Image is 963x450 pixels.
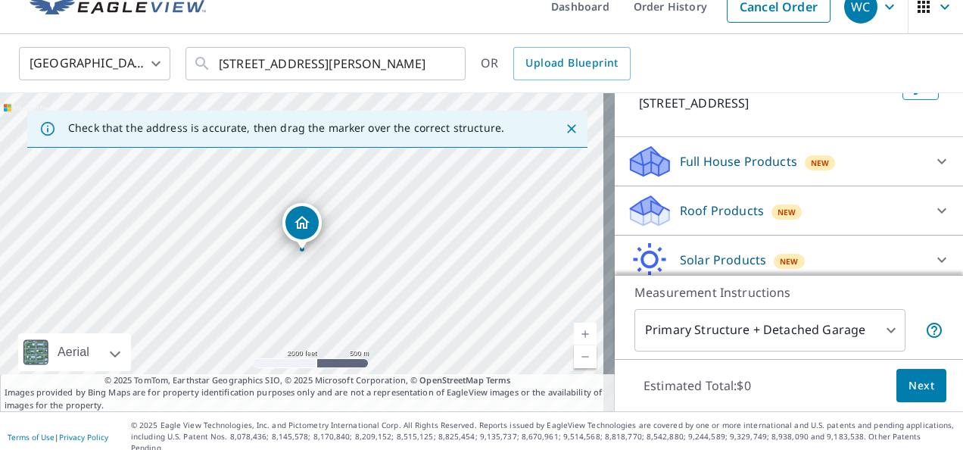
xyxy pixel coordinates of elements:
[59,432,108,442] a: Privacy Policy
[627,242,951,278] div: Solar ProductsNew
[8,433,108,442] p: |
[925,321,943,339] span: Your report will include the primary structure and a detached garage if one exists.
[53,333,94,371] div: Aerial
[486,374,511,386] a: Terms
[680,202,764,220] p: Roof Products
[780,255,799,267] span: New
[18,333,131,371] div: Aerial
[778,206,796,218] span: New
[282,203,322,250] div: Dropped pin, building 1, Residential property, 18949 Highstream Dr Germantown, MD 20874
[631,369,763,402] p: Estimated Total: $0
[627,192,951,229] div: Roof ProductsNew
[8,432,55,442] a: Terms of Use
[574,345,597,368] a: Current Level 14, Zoom Out
[481,47,631,80] div: OR
[811,157,830,169] span: New
[574,323,597,345] a: Current Level 14, Zoom In
[908,377,934,395] span: Next
[680,152,797,170] p: Full House Products
[19,42,170,85] div: [GEOGRAPHIC_DATA]
[680,251,766,269] p: Solar Products
[104,374,511,387] span: © 2025 TomTom, Earthstar Geographics SIO, © 2025 Microsoft Corporation, ©
[627,143,951,180] div: Full House ProductsNew
[219,42,435,85] input: Search by address or latitude-longitude
[634,283,943,302] p: Measurement Instructions
[634,309,905,352] div: Primary Structure + Detached Garage
[513,47,630,80] a: Upload Blueprint
[562,119,581,139] button: Close
[419,374,483,386] a: OpenStreetMap
[639,94,896,112] p: [STREET_ADDRESS]
[525,54,618,73] span: Upload Blueprint
[896,369,946,403] button: Next
[68,121,504,135] p: Check that the address is accurate, then drag the marker over the correct structure.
